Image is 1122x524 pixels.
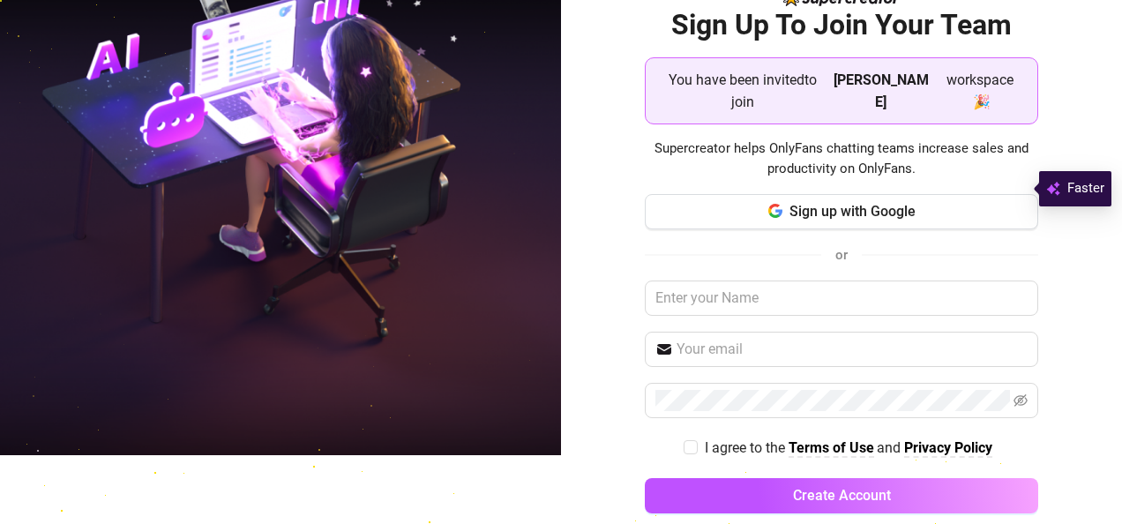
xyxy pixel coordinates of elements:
span: and [877,439,904,456]
span: eye-invisible [1014,393,1028,408]
span: Sign up with Google [789,203,916,220]
span: Faster [1067,178,1104,199]
input: Your email [677,339,1028,360]
strong: Terms of Use [789,439,874,456]
strong: [PERSON_NAME] [834,71,929,110]
span: I agree to the [705,439,789,456]
a: Terms of Use [789,439,874,458]
span: Supercreator helps OnlyFans chatting teams increase sales and productivity on OnlyFans. [645,138,1039,180]
input: Enter your Name [645,281,1039,316]
span: You have been invited to join [660,69,827,113]
strong: Privacy Policy [904,439,992,456]
button: Create Account [645,478,1039,513]
span: workspace 🎉 [936,69,1023,113]
img: svg%3e [1046,178,1060,199]
span: or [835,247,848,263]
span: Create Account [793,487,891,504]
button: Sign up with Google [645,194,1039,229]
a: Privacy Policy [904,439,992,458]
h2: Sign Up To Join Your Team [645,7,1039,43]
